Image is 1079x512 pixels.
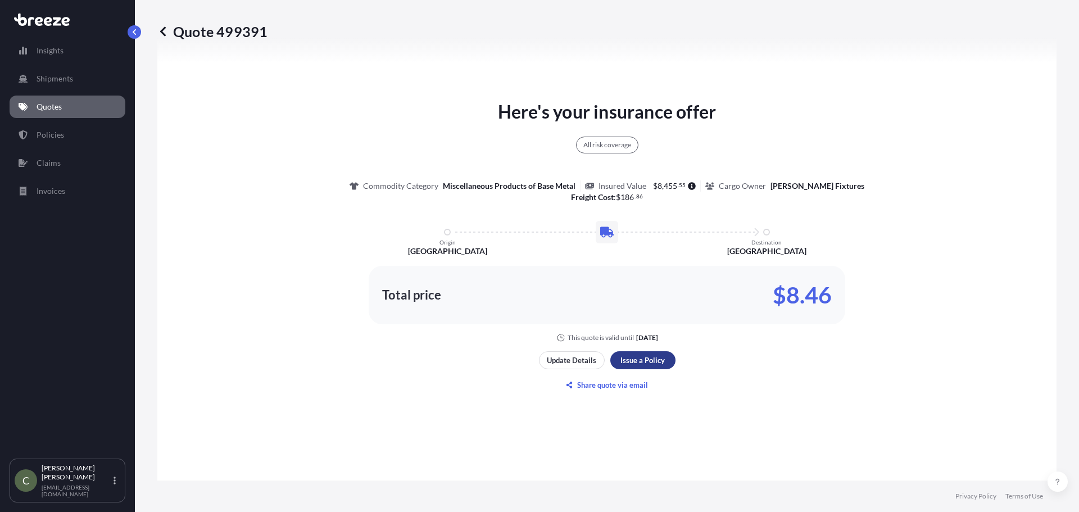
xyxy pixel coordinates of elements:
[599,180,646,192] p: Insured Value
[634,194,636,198] span: .
[37,101,62,112] p: Quotes
[10,180,125,202] a: Invoices
[10,124,125,146] a: Policies
[10,39,125,62] a: Insights
[10,67,125,90] a: Shipments
[382,289,441,301] p: Total price
[10,96,125,118] a: Quotes
[37,45,64,56] p: Insights
[439,239,456,246] p: Origin
[610,351,675,369] button: Issue a Policy
[568,333,634,342] p: This quote is valid until
[727,246,806,257] p: [GEOGRAPHIC_DATA]
[10,152,125,174] a: Claims
[751,239,782,246] p: Destination
[770,180,864,192] p: [PERSON_NAME] Fixtures
[408,246,487,257] p: [GEOGRAPHIC_DATA]
[37,185,65,197] p: Invoices
[576,137,638,153] div: All risk coverage
[42,484,111,497] p: [EMAIL_ADDRESS][DOMAIN_NAME]
[1005,492,1043,501] a: Terms of Use
[498,98,716,125] p: Here's your insurance offer
[620,355,665,366] p: Issue a Policy
[37,129,64,141] p: Policies
[636,333,658,342] p: [DATE]
[636,194,643,198] span: 86
[773,286,832,304] p: $8.46
[157,22,268,40] p: Quote 499391
[571,192,643,203] p: :
[678,183,679,187] span: .
[363,180,438,192] p: Commodity Category
[539,351,605,369] button: Update Details
[571,192,614,202] b: Freight Cost
[616,193,620,201] span: $
[42,464,111,482] p: [PERSON_NAME] [PERSON_NAME]
[37,157,61,169] p: Claims
[719,180,766,192] p: Cargo Owner
[653,182,658,190] span: $
[658,182,662,190] span: 8
[679,183,686,187] span: 55
[22,475,29,486] span: C
[664,182,677,190] span: 455
[37,73,73,84] p: Shipments
[539,376,675,394] button: Share quote via email
[662,182,664,190] span: ,
[547,355,596,366] p: Update Details
[620,193,634,201] span: 186
[955,492,996,501] a: Privacy Policy
[577,379,648,391] p: Share quote via email
[443,180,575,192] p: Miscellaneous Products of Base Metal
